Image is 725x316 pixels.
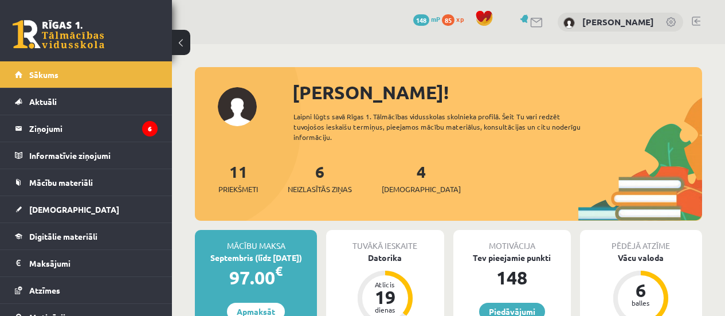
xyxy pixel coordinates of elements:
a: Rīgas 1. Tālmācības vidusskola [13,20,104,49]
a: [PERSON_NAME] [582,16,654,28]
span: mP [431,14,440,24]
div: Mācību maksa [195,230,317,252]
div: 19 [368,288,402,306]
span: 85 [442,14,454,26]
a: Maksājumi [15,250,158,276]
a: 11Priekšmeti [218,161,258,195]
div: Tuvākā ieskaite [326,230,444,252]
div: Vācu valoda [580,252,702,264]
a: Digitālie materiāli [15,223,158,249]
div: Laipni lūgts savā Rīgas 1. Tālmācības vidusskolas skolnieka profilā. Šeit Tu vari redzēt tuvojošo... [293,111,598,142]
span: Aktuāli [29,96,57,107]
img: Laura Maculēviča [563,17,575,29]
div: [PERSON_NAME]! [292,79,702,106]
div: 148 [453,264,571,291]
span: Mācību materiāli [29,177,93,188]
div: Datorika [326,252,444,264]
div: Pēdējā atzīme [580,230,702,252]
a: Atzīmes [15,277,158,303]
div: Septembris (līdz [DATE]) [195,252,317,264]
span: xp [456,14,464,24]
a: Informatīvie ziņojumi [15,142,158,169]
span: Sākums [29,69,58,80]
a: 4[DEMOGRAPHIC_DATA] [382,161,461,195]
a: Aktuāli [15,88,158,115]
a: 85 xp [442,14,469,24]
a: Sākums [15,61,158,88]
span: Neizlasītās ziņas [288,184,352,195]
div: 6 [624,281,658,299]
a: Mācību materiāli [15,169,158,196]
span: [DEMOGRAPHIC_DATA] [382,184,461,195]
i: 6 [142,121,158,136]
div: balles [624,299,658,306]
legend: Informatīvie ziņojumi [29,142,158,169]
a: 148 mP [413,14,440,24]
span: € [275,263,283,279]
span: Priekšmeti [218,184,258,195]
legend: Ziņojumi [29,115,158,142]
a: Ziņojumi6 [15,115,158,142]
span: Digitālie materiāli [29,231,97,241]
div: Tev pieejamie punkti [453,252,571,264]
legend: Maksājumi [29,250,158,276]
div: Atlicis [368,281,402,288]
a: 6Neizlasītās ziņas [288,161,352,195]
span: Atzīmes [29,285,60,295]
span: 148 [413,14,429,26]
div: 97.00 [195,264,317,291]
div: Motivācija [453,230,571,252]
span: [DEMOGRAPHIC_DATA] [29,204,119,214]
a: [DEMOGRAPHIC_DATA] [15,196,158,223]
div: dienas [368,306,402,313]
